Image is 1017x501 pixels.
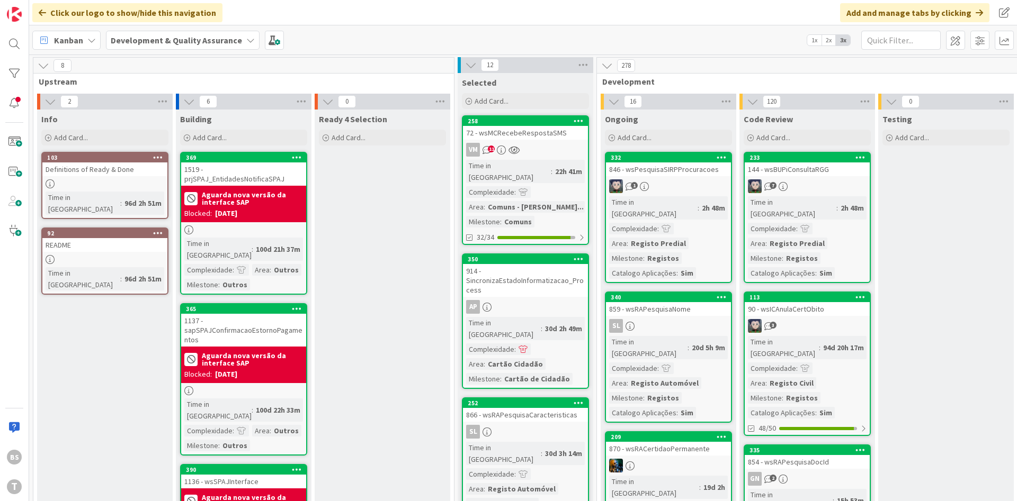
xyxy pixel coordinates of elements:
div: 209 [606,432,731,442]
span: : [643,392,645,404]
div: SL [463,425,588,439]
div: Comuns - [PERSON_NAME]... [485,201,586,213]
div: Registo Automóvel [628,377,701,389]
div: BS [7,450,22,464]
div: 92 [42,229,167,238]
span: : [699,481,701,493]
img: LS [748,179,762,193]
div: 390 [186,466,306,473]
div: Milestone [609,252,643,264]
div: Time in [GEOGRAPHIC_DATA] [466,160,551,183]
div: SL [466,425,480,439]
span: 120 [763,95,781,108]
div: AP [463,300,588,314]
div: Milestone [748,392,782,404]
div: Outros [220,279,250,290]
div: 258 [463,116,588,126]
img: LS [609,179,623,193]
span: : [627,377,628,389]
span: : [688,342,689,353]
div: Complexidade [184,264,233,276]
div: Time in [GEOGRAPHIC_DATA] [46,267,120,290]
span: : [765,238,767,249]
span: Info [41,114,58,124]
span: Add Card... [475,96,508,106]
div: 233144 - wsBUPiConsultaRGG [745,153,870,176]
div: Area [609,377,627,389]
span: : [233,264,234,276]
div: 340 [611,294,731,301]
span: 16 [624,95,642,108]
div: 209 [611,433,731,441]
span: 2 [770,475,777,481]
div: 72 - wsMCRecebeRespostaSMS [463,126,588,140]
div: Catalogo Aplicações [748,267,815,279]
div: 369 [186,154,306,161]
span: : [782,252,783,264]
div: 866 - wsRAPesquisaCaracteristicas [463,408,588,422]
span: 6 [199,95,217,108]
div: 3901136 - wsSPAJInterface [181,465,306,488]
div: Add and manage tabs by clicking [840,3,989,22]
div: 103 [47,154,167,161]
div: Outros [271,264,301,276]
div: 209870 - wsRACertidaoPermanente [606,432,731,456]
div: 365 [181,304,306,314]
span: : [484,358,485,370]
div: 144 - wsBUPiConsultaRGG [745,162,870,176]
div: Blocked: [184,369,212,380]
div: 94d 20h 17m [820,342,867,353]
span: : [657,362,659,374]
div: Outros [271,425,301,436]
div: T [7,479,22,494]
span: 1x [807,35,822,45]
div: 113 [745,293,870,302]
img: LS [748,319,762,333]
span: : [484,483,485,495]
div: Complexidade [748,223,796,234]
div: 350914 - SincronizaEstadoInformatizacao_Process [463,254,588,297]
div: README [42,238,167,252]
div: Complexidade [609,223,657,234]
div: 854 - wsRAPesquisaDocId [745,455,870,469]
a: 3651137 - sapSPAJConfirmacaoEstornoPagamentosAguarda nova versão da interface SAPBlocked:[DATE]Ti... [180,303,307,456]
div: Area [609,238,627,249]
b: Aguarda nova versão da interface SAP [202,352,303,367]
span: : [815,267,817,279]
span: : [514,343,516,355]
div: Click our logo to show/hide this navigation [32,3,222,22]
div: 870 - wsRACertidaoPermanente [606,442,731,456]
input: Quick Filter... [861,31,941,50]
div: 2h 48m [699,202,728,214]
div: Comuns [502,216,534,227]
div: Blocked: [184,208,212,219]
div: 1519 - prjSPAJ_EntidadesNotificaSPAJ [181,162,306,186]
span: : [836,202,838,214]
div: 113 [750,294,870,301]
span: : [819,342,820,353]
div: 252 [463,398,588,408]
div: LS [745,179,870,193]
div: 22h 41m [552,166,585,177]
span: : [484,201,485,213]
span: Add Card... [618,133,652,142]
span: 8 [53,59,72,72]
div: Complexidade [466,186,514,198]
div: Definitions of Ready & Done [42,162,167,176]
b: Development & Quality Assurance [111,35,242,45]
div: Sim [678,267,696,279]
span: : [815,407,817,418]
img: JC [609,459,623,472]
div: Milestone [184,279,218,290]
span: : [796,223,798,234]
div: Outros [220,440,250,451]
div: 30d 2h 49m [542,323,585,334]
div: 90 - wsICAnulaCertObito [745,302,870,316]
span: 48/50 [759,423,776,434]
div: 1137 - sapSPAJConfirmacaoEstornoPagamentos [181,314,306,347]
div: LS [606,179,731,193]
span: : [676,407,678,418]
a: 92READMETime in [GEOGRAPHIC_DATA]:96d 2h 51m [41,227,168,295]
div: GN [745,472,870,486]
span: Ready 4 Selection [319,114,387,124]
